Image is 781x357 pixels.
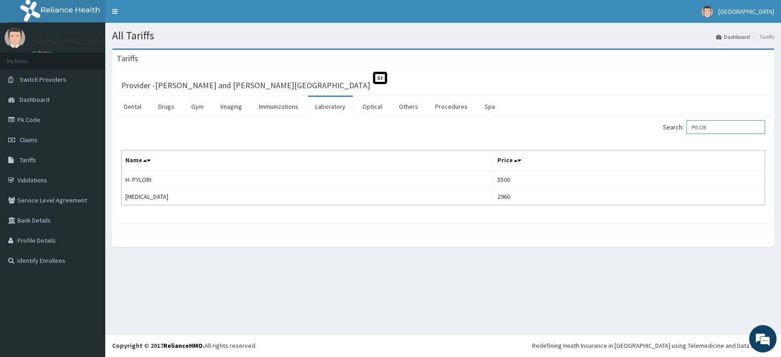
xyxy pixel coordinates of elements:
th: Name [122,150,494,171]
input: Search: [686,120,765,134]
span: St [373,72,387,84]
label: Search: [663,120,765,134]
a: RelianceHMO [163,341,203,350]
img: User Image [5,27,25,48]
td: [MEDICAL_DATA] [122,188,494,205]
td: H- PYLORI [122,171,494,188]
a: Dental [117,97,149,116]
a: Online [32,50,54,56]
a: Immunizations [252,97,306,116]
span: Dashboard [20,96,49,104]
div: Chat with us now [48,51,154,63]
footer: All rights reserved. [105,334,781,357]
a: Gym [184,97,211,116]
span: We're online! [53,115,126,208]
li: Tariffs [751,33,774,41]
div: Minimize live chat window [150,5,172,27]
span: Switch Providers [20,75,66,84]
a: Others [392,97,426,116]
a: Dashboard [716,33,750,41]
a: Drugs [151,97,182,116]
td: 5500 [493,171,765,188]
p: [GEOGRAPHIC_DATA] [32,37,108,45]
div: Redefining Heath Insurance in [GEOGRAPHIC_DATA] using Telemedicine and Data Science! [532,341,774,350]
a: Imaging [213,97,249,116]
textarea: Type your message and hit 'Enter' [5,250,174,282]
img: d_794563401_company_1708531726252_794563401 [17,46,37,69]
strong: Copyright © 2017 . [112,341,205,350]
a: Laboratory [308,97,353,116]
a: Procedures [428,97,475,116]
a: Optical [355,97,389,116]
span: Tariffs [20,156,36,164]
span: [GEOGRAPHIC_DATA] [718,7,774,16]
h3: Provider - [PERSON_NAME] and [PERSON_NAME][GEOGRAPHIC_DATA] [121,81,370,90]
th: Price [493,150,765,171]
span: Claims [20,136,38,144]
h1: All Tariffs [112,30,774,42]
td: 2960 [493,188,765,205]
img: User Image [701,6,713,17]
a: Spa [477,97,502,116]
h3: Tariffs [117,54,138,63]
